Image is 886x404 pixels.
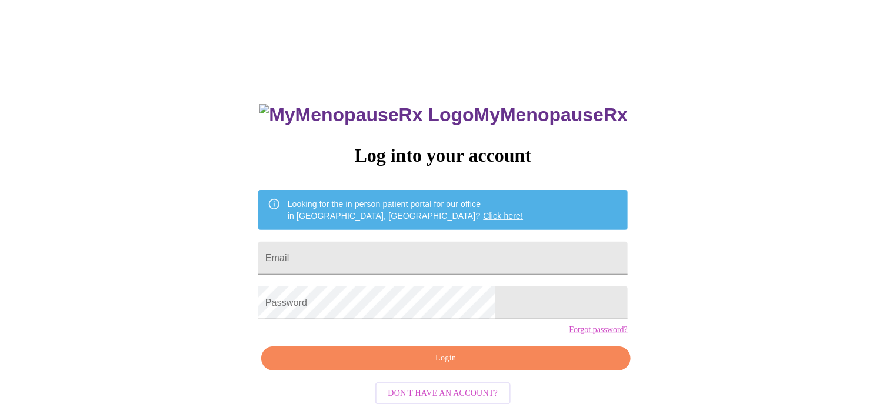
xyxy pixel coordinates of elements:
[484,211,524,221] a: Click here!
[388,386,498,401] span: Don't have an account?
[259,104,628,126] h3: MyMenopauseRx
[288,193,524,226] div: Looking for the in person patient portal for our office in [GEOGRAPHIC_DATA], [GEOGRAPHIC_DATA]?
[259,104,474,126] img: MyMenopauseRx Logo
[275,351,617,366] span: Login
[258,145,628,166] h3: Log into your account
[372,388,514,398] a: Don't have an account?
[569,325,628,335] a: Forgot password?
[261,346,631,370] button: Login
